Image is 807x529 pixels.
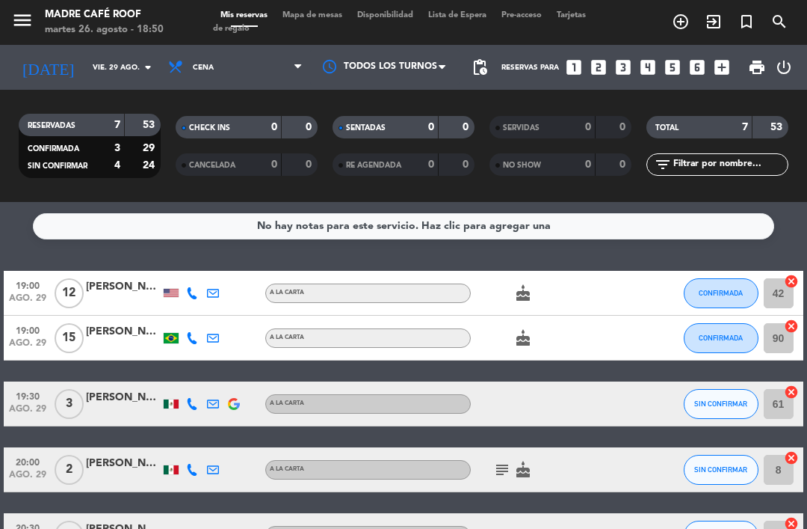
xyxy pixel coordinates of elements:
span: 20:00 [9,453,46,470]
strong: 0 [619,122,628,132]
span: Lista de Espera [421,11,494,19]
i: search [770,13,788,31]
span: ago. 29 [9,338,46,355]
i: [DATE] [11,52,85,83]
span: A LA CARTA [270,466,304,472]
i: cancel [784,274,799,289]
i: looks_4 [638,58,658,77]
span: TOTAL [655,124,678,132]
span: CHECK INS [189,124,230,132]
span: CANCELADA [189,162,235,169]
span: BUSCAR [763,9,796,34]
i: cancel [784,450,799,465]
button: CONFIRMADA [684,323,758,353]
span: RESERVADAS [28,122,75,129]
span: print [748,58,766,76]
i: filter_list [654,156,672,174]
span: A LA CARTA [270,334,304,340]
i: cake [514,461,532,479]
strong: 3 [114,143,120,153]
span: Cena [193,64,214,72]
i: exit_to_app [705,13,723,31]
div: No hay notas para este servicio. Haz clic para agregar una [257,218,551,235]
strong: 29 [143,143,158,153]
span: 15 [55,323,84,353]
strong: 0 [306,122,315,132]
i: looks_two [589,58,608,77]
button: SIN CONFIRMAR [684,389,758,419]
div: LOG OUT [772,45,796,90]
i: cake [514,329,532,347]
span: ago. 29 [9,293,46,311]
i: looks_5 [663,58,682,77]
button: SIN CONFIRMAR [684,455,758,485]
span: NO SHOW [503,162,541,169]
i: cancel [784,385,799,400]
i: cake [514,284,532,302]
span: 19:00 [9,276,46,293]
span: SENTADAS [346,124,386,132]
strong: 24 [143,160,158,171]
span: ago. 29 [9,404,46,421]
span: 12 [55,278,84,308]
img: google-logo.png [228,398,240,410]
span: A LA CARTA [270,290,304,296]
span: RESERVAR MESA [664,9,697,34]
i: subject [493,461,511,479]
div: martes 26. agosto - 18:50 [45,22,164,37]
strong: 0 [271,159,277,170]
span: WALK IN [697,9,730,34]
strong: 0 [428,159,434,170]
strong: 7 [114,120,120,130]
div: [PERSON_NAME] [86,278,161,296]
span: SIN CONFIRMAR [694,400,747,408]
span: pending_actions [471,58,489,76]
button: CONFIRMADA [684,278,758,308]
div: [PERSON_NAME] [86,323,161,340]
input: Filtrar por nombre... [672,156,788,173]
strong: 53 [770,122,785,132]
strong: 53 [143,120,158,130]
i: arrow_drop_down [139,58,157,76]
span: 3 [55,389,84,419]
i: looks_one [564,58,584,77]
strong: 0 [306,159,315,170]
div: Madre Café Roof [45,7,164,22]
span: Mapa de mesas [275,11,350,19]
span: 19:00 [9,321,46,338]
i: menu [11,9,34,31]
span: Disponibilidad [350,11,421,19]
span: CONFIRMADA [699,289,743,297]
span: SERVIDAS [503,124,539,132]
span: Reserva especial [730,9,763,34]
i: add_box [712,58,732,77]
i: looks_3 [613,58,633,77]
span: Mis reservas [213,11,275,19]
span: A LA CARTA [270,400,304,406]
strong: 0 [585,159,591,170]
strong: 0 [463,122,471,132]
button: menu [11,9,34,37]
span: SIN CONFIRMAR [28,162,87,170]
i: looks_6 [687,58,707,77]
span: 19:30 [9,387,46,404]
span: CONFIRMADA [28,145,79,153]
strong: 0 [428,122,434,132]
span: RE AGENDADA [346,162,401,169]
strong: 0 [271,122,277,132]
strong: 7 [742,122,748,132]
div: [PERSON_NAME] [86,389,161,406]
i: add_circle_outline [672,13,690,31]
strong: 0 [463,159,471,170]
span: Reservas para [501,64,559,72]
div: [PERSON_NAME] [86,455,161,472]
strong: 0 [585,122,591,132]
strong: 4 [114,160,120,171]
i: power_settings_new [775,58,793,76]
i: turned_in_not [738,13,755,31]
i: cancel [784,319,799,334]
span: 2 [55,455,84,485]
span: SIN CONFIRMAR [694,465,747,474]
span: Pre-acceso [494,11,549,19]
strong: 0 [619,159,628,170]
